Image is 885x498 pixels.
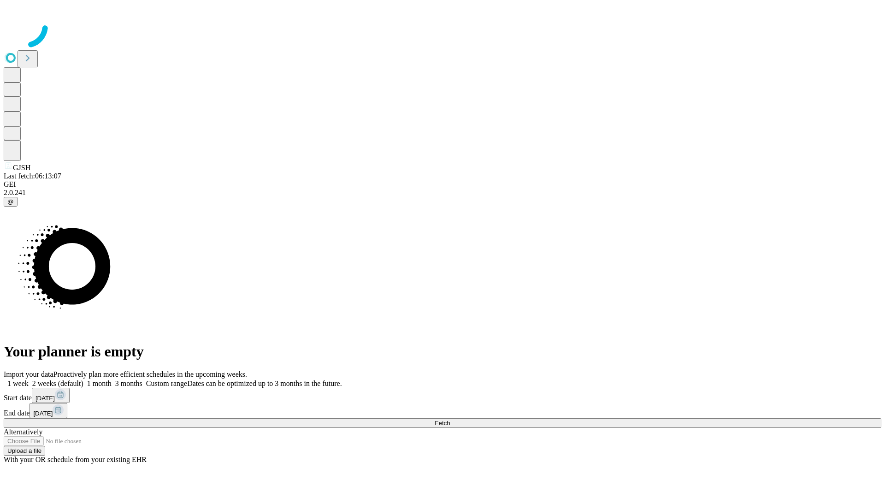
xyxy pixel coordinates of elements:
[4,428,42,436] span: Alternatively
[4,197,18,207] button: @
[35,395,55,402] span: [DATE]
[32,379,83,387] span: 2 weeks (default)
[32,388,70,403] button: [DATE]
[4,370,53,378] span: Import your data
[87,379,112,387] span: 1 month
[7,379,29,387] span: 1 week
[4,446,45,456] button: Upload a file
[115,379,142,387] span: 3 months
[7,198,14,205] span: @
[4,418,881,428] button: Fetch
[4,189,881,197] div: 2.0.241
[33,410,53,417] span: [DATE]
[146,379,187,387] span: Custom range
[13,164,30,172] span: GJSH
[53,370,247,378] span: Proactively plan more efficient schedules in the upcoming weeks.
[187,379,342,387] span: Dates can be optimized up to 3 months in the future.
[4,388,881,403] div: Start date
[4,456,147,463] span: With your OR schedule from your existing EHR
[4,403,881,418] div: End date
[4,180,881,189] div: GEI
[4,343,881,360] h1: Your planner is empty
[4,172,61,180] span: Last fetch: 06:13:07
[435,420,450,427] span: Fetch
[29,403,67,418] button: [DATE]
